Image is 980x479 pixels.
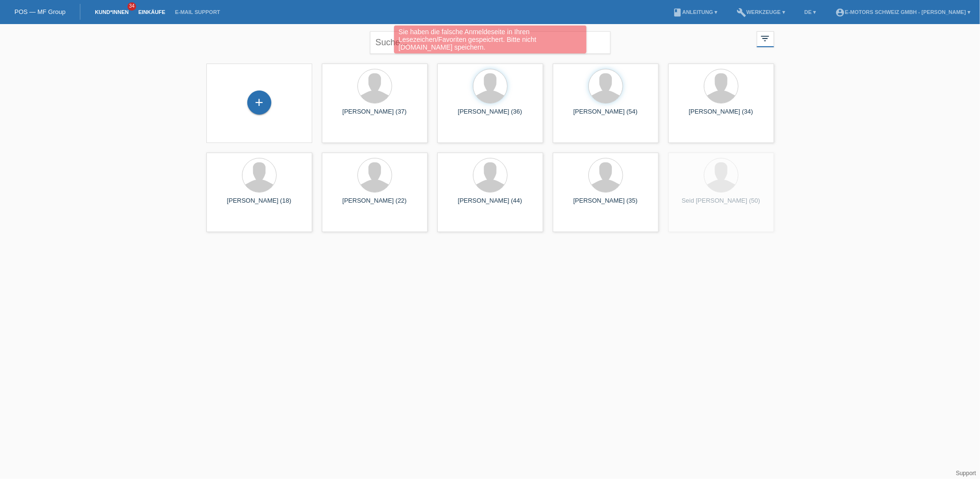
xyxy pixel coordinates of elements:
i: book [673,8,682,17]
div: [PERSON_NAME] (44) [445,197,535,212]
div: [PERSON_NAME] (35) [560,197,651,212]
div: Seid [PERSON_NAME] (50) [676,197,766,212]
div: [PERSON_NAME] (34) [676,108,766,123]
a: Kund*innen [90,9,133,15]
span: 34 [127,2,136,11]
div: Sie haben die falsche Anmeldeseite in Ihren Lesezeichen/Favoriten gespeichert. Bitte nicht [DOMAI... [394,26,586,53]
a: E-Mail Support [170,9,225,15]
i: account_circle [835,8,845,17]
a: Support [956,470,976,477]
a: Einkäufe [133,9,170,15]
div: [PERSON_NAME] (22) [330,197,420,212]
div: [PERSON_NAME] (36) [445,108,535,123]
div: [PERSON_NAME] (18) [214,197,305,212]
div: [PERSON_NAME] (37) [330,108,420,123]
a: bookAnleitung ▾ [668,9,722,15]
div: Kund*in hinzufügen [248,94,271,111]
i: build [737,8,746,17]
a: buildWerkzeuge ▾ [732,9,790,15]
a: account_circleE-Motors Schweiz GmbH - [PERSON_NAME] ▾ [830,9,975,15]
a: DE ▾ [800,9,821,15]
div: [PERSON_NAME] (54) [560,108,651,123]
a: POS — MF Group [14,8,65,15]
